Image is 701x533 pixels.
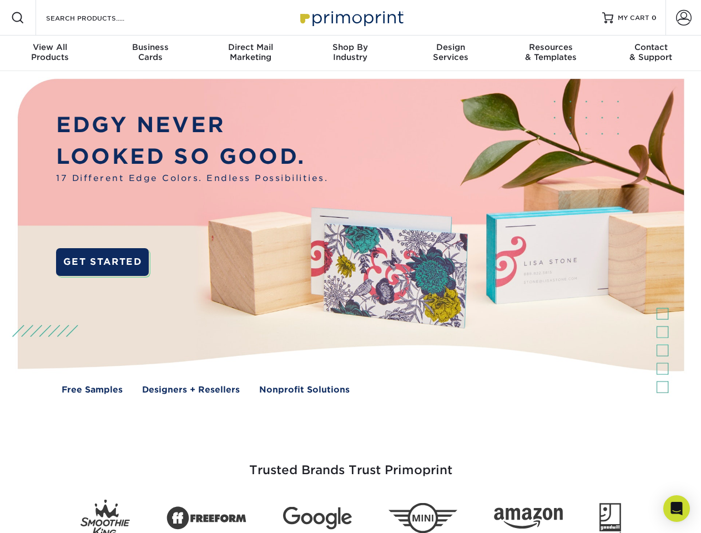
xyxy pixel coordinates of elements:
h3: Trusted Brands Trust Primoprint [26,436,675,491]
a: Resources& Templates [501,36,601,71]
span: Direct Mail [200,42,300,52]
span: 0 [652,14,657,22]
img: Primoprint [295,6,406,29]
span: Business [100,42,200,52]
img: Google [283,507,352,530]
span: Contact [601,42,701,52]
span: MY CART [618,13,649,23]
a: BusinessCards [100,36,200,71]
a: Contact& Support [601,36,701,71]
div: Cards [100,42,200,62]
img: Goodwill [599,503,621,533]
div: Services [401,42,501,62]
div: Open Intercom Messenger [663,495,690,522]
a: Shop ByIndustry [300,36,400,71]
div: & Support [601,42,701,62]
div: & Templates [501,42,601,62]
span: 17 Different Edge Colors. Endless Possibilities. [56,172,328,185]
p: EDGY NEVER [56,109,328,141]
a: Designers + Resellers [142,384,240,396]
p: LOOKED SO GOOD. [56,141,328,173]
input: SEARCH PRODUCTS..... [45,11,153,24]
a: Nonprofit Solutions [259,384,350,396]
span: Design [401,42,501,52]
span: Shop By [300,42,400,52]
a: Direct MailMarketing [200,36,300,71]
span: Resources [501,42,601,52]
a: Free Samples [62,384,123,396]
div: Marketing [200,42,300,62]
div: Industry [300,42,400,62]
img: Amazon [494,508,563,529]
iframe: Google Customer Reviews [3,499,94,529]
a: GET STARTED [56,248,149,276]
a: DesignServices [401,36,501,71]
